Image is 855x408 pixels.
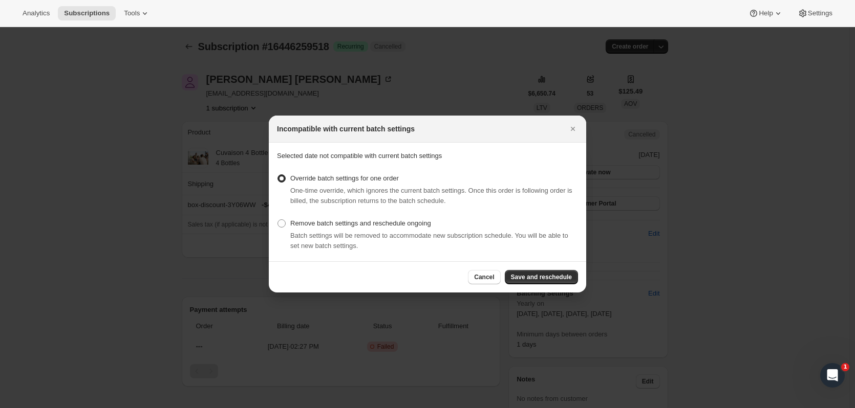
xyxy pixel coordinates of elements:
[759,9,773,17] span: Help
[505,270,578,284] button: Save and reschedule
[64,9,110,17] span: Subscriptions
[118,6,156,20] button: Tools
[124,9,140,17] span: Tools
[841,363,849,371] span: 1
[290,219,431,227] span: Remove batch settings and reschedule ongoing
[742,6,789,20] button: Help
[468,270,500,284] button: Cancel
[792,6,839,20] button: Settings
[511,273,572,281] span: Save and reschedule
[474,273,494,281] span: Cancel
[808,9,832,17] span: Settings
[277,124,415,134] h2: Incompatible with current batch settings
[820,363,845,388] iframe: Intercom live chat
[566,122,580,136] button: Close
[277,152,442,160] span: Selected date not compatible with current batch settings
[290,174,399,182] span: Override batch settings for one order
[16,6,56,20] button: Analytics
[290,187,572,205] span: One-time override, which ignores the current batch settings. Once this order is following order i...
[290,232,568,250] span: Batch settings will be removed to accommodate new subscription schedule. You will be able to set ...
[58,6,116,20] button: Subscriptions
[23,9,50,17] span: Analytics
